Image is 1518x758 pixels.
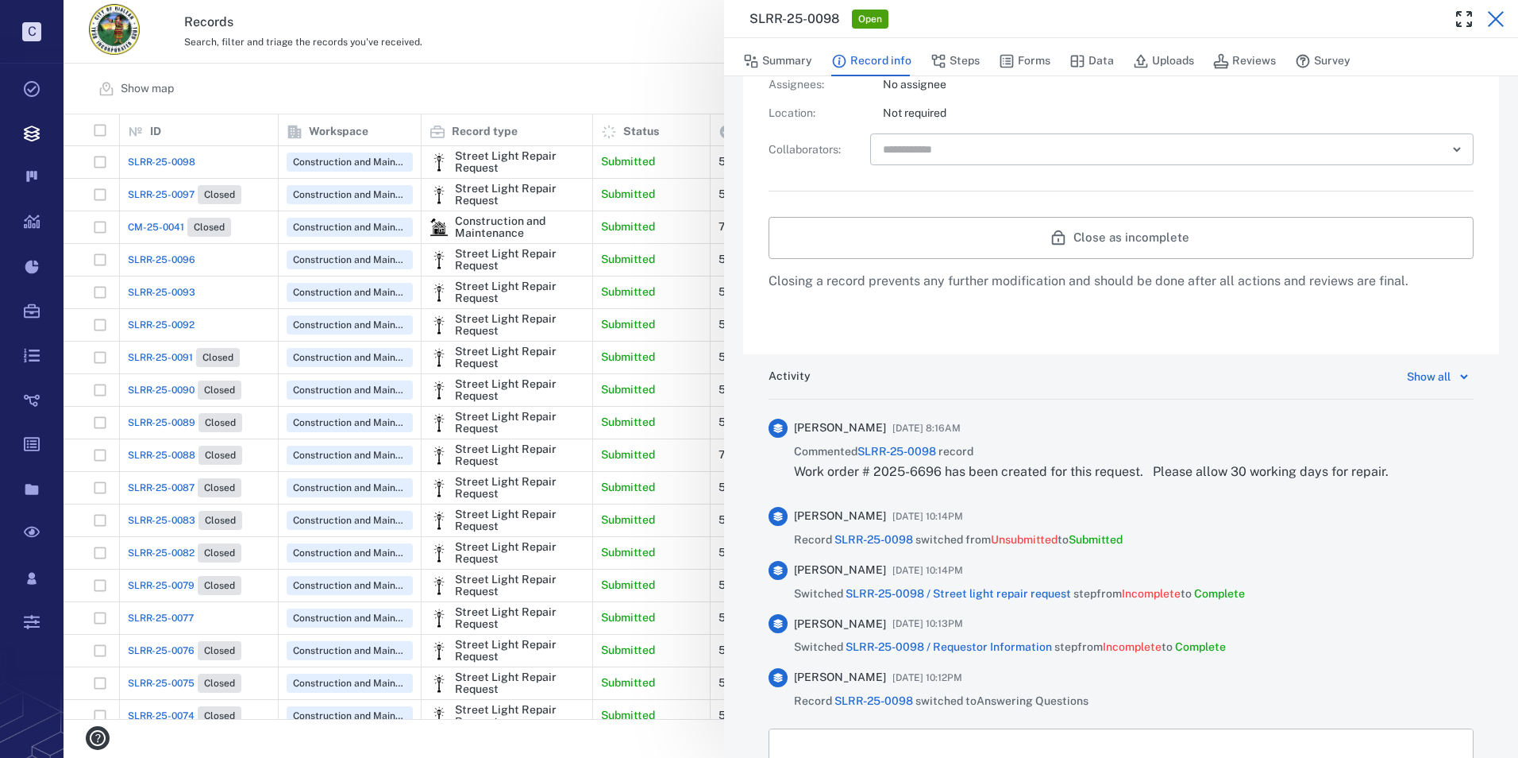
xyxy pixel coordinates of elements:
p: Closing a record prevents any further modification and should be done after all actions and revie... [769,272,1474,291]
span: [DATE] 10:14PM [892,507,963,526]
button: Forms [999,46,1050,76]
span: Complete [1194,587,1245,600]
h6: Activity [769,369,811,385]
p: Location : [769,106,864,122]
button: Survey [1295,46,1350,76]
span: [PERSON_NAME] [794,563,886,578]
button: Record info [831,46,911,76]
span: Commented record [794,444,973,460]
h3: SLRR-25-0098 [749,10,839,29]
span: Record switched from to [794,532,1123,548]
p: Assignees : [769,77,864,93]
button: Open [1446,138,1468,160]
span: Answering Questions [977,694,1088,707]
span: Switched step from to [794,640,1226,656]
span: Open [855,13,885,26]
button: Data [1069,46,1114,76]
button: Steps [930,46,980,76]
p: Work order # 2025-6696 has been created for this request. Please allow 30 working days for repair. [794,462,1389,481]
p: Not required [883,106,1474,122]
span: [DATE] 10:12PM [892,668,962,687]
span: [DATE] 10:13PM [892,614,963,633]
span: Help [36,11,68,25]
button: Close as incomplete [769,217,1474,258]
span: Switched step from to [794,586,1245,602]
span: Incomplete [1103,640,1162,653]
button: Uploads [1133,46,1194,76]
a: SLRR-25-0098 [834,694,913,707]
span: Incomplete [1122,587,1181,600]
span: Unsubmitted [991,533,1058,546]
button: Summary [743,46,812,76]
span: [PERSON_NAME] [794,509,886,524]
button: Reviews [1213,46,1276,76]
button: Close [1480,3,1512,35]
button: Toggle Fullscreen [1448,3,1480,35]
p: C [22,22,41,41]
a: SLRR-25-0098 [857,445,936,458]
span: Record switched to [794,694,1088,710]
p: Collaborators : [769,142,864,158]
p: No assignee [883,77,1474,93]
span: Submitted [1069,533,1123,546]
span: [PERSON_NAME] [794,617,886,632]
span: [PERSON_NAME] [794,420,886,436]
a: SLRR-25-0098 / Street light repair request [846,587,1071,600]
span: [DATE] 8:16AM [892,419,961,438]
a: SLRR-25-0098 / Requestor Information [846,640,1052,653]
span: Complete [1175,640,1226,653]
div: Show all [1407,367,1451,386]
a: SLRR-25-0098 [834,533,913,546]
span: [PERSON_NAME] [794,670,886,686]
span: [DATE] 10:14PM [892,561,963,580]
